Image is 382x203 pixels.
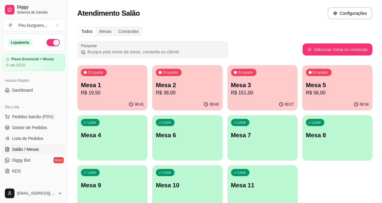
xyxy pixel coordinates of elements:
p: Livre [88,120,96,125]
div: Mesas [96,27,115,36]
span: Gestor de Pedidos [12,125,47,131]
input: Pesquisar [85,49,225,55]
p: Mesa 8 [306,131,369,139]
label: Pesquisar [81,43,99,48]
div: Dia a dia [2,102,65,112]
button: Select a team [2,19,65,31]
p: Mesa 7 [231,131,294,139]
a: Plano Essencial + Mesasaté 25/10 [2,54,65,71]
p: Mesa 5 [306,81,369,89]
p: 00:34 [360,102,369,107]
p: Mesa 10 [156,181,219,189]
p: R$ 151,00 [231,89,294,97]
p: Livre [238,170,246,175]
span: Lista de Pedidos [12,135,43,141]
p: Livre [88,170,96,175]
article: até 25/10 [10,63,25,68]
p: Mesa 11 [231,181,294,189]
span: Sistema de Gestão [17,10,63,15]
div: Catálogo [2,183,65,193]
p: Livre [162,170,171,175]
button: [EMAIL_ADDRESS][DOMAIN_NAME] [2,186,65,201]
button: LivreMesa 4 [77,115,147,160]
p: Livre [313,120,321,125]
button: Pedidos balcão (PDV) [2,112,65,122]
p: Mesa 1 [81,81,144,89]
span: Diggy Bot [12,157,30,163]
button: Configurações [328,7,372,19]
p: Mesa 3 [231,81,294,89]
p: Mesa 6 [156,131,219,139]
p: Mesa 4 [81,131,144,139]
p: Ocupada [88,70,103,75]
p: Livre [162,120,171,125]
p: Ocupada [238,70,253,75]
a: DiggySistema de Gestão [2,2,65,17]
span: Diggy [17,5,63,10]
a: Dashboard [2,85,65,95]
div: Comandas [115,27,142,36]
p: R$ 19,50 [81,89,144,97]
p: Mesa 2 [156,81,219,89]
p: 00:41 [135,102,144,107]
button: OcupadaMesa 2R$ 38,0000:43 [152,65,222,110]
button: OcupadaMesa 5R$ 56,0000:34 [302,65,372,110]
p: Ocupada [313,70,328,75]
a: Gestor de Pedidos [2,123,65,132]
a: KDS [2,166,65,176]
button: Adicionar mesa ou comanda [303,43,372,56]
a: Salão / Mesas [2,144,65,154]
button: OcupadaMesa 1R$ 19,5000:41 [77,65,147,110]
div: Peu burguers ... [18,22,47,28]
button: LivreMesa 6 [152,115,222,160]
span: Pedidos balcão (PDV) [12,114,54,120]
span: P [8,22,14,28]
button: LivreMesa 8 [302,115,372,160]
a: Lista de Pedidos [2,134,65,143]
div: Loja aberta [8,39,33,46]
span: Salão / Mesas [12,146,39,152]
span: Dashboard [12,87,33,93]
p: Ocupada [162,70,178,75]
p: Mesa 9 [81,181,144,189]
div: Acesso Rápido [2,76,65,85]
div: Todos [78,27,96,36]
button: OcupadaMesa 3R$ 151,0000:27 [227,65,297,110]
span: KDS [12,168,21,174]
h2: Atendimento Salão [77,8,140,18]
p: 00:27 [285,102,294,107]
article: Plano Essencial + Mesas [11,57,54,62]
button: Alterar Status [47,39,60,46]
span: [EMAIL_ADDRESS][DOMAIN_NAME] [17,191,55,196]
p: R$ 38,00 [156,89,219,97]
p: Livre [238,120,246,125]
a: Diggy Botnovo [2,155,65,165]
button: LivreMesa 7 [227,115,297,160]
p: 00:43 [210,102,219,107]
p: R$ 56,00 [306,89,369,97]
